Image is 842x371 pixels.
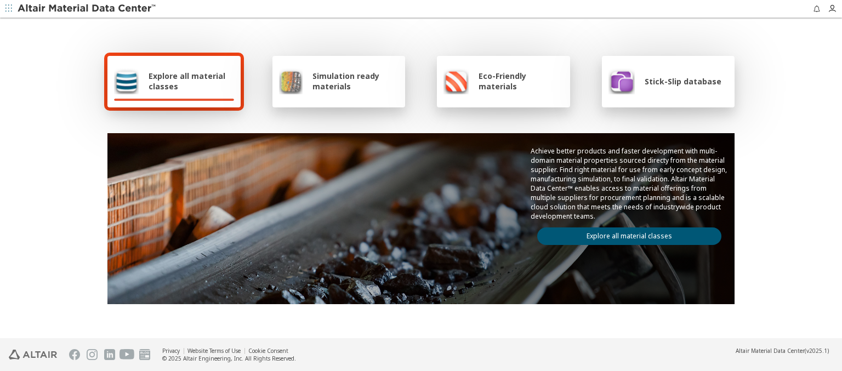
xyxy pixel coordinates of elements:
[114,68,139,94] img: Explore all material classes
[537,227,721,245] a: Explore all material classes
[149,71,234,92] span: Explore all material classes
[248,347,288,355] a: Cookie Consent
[736,347,805,355] span: Altair Material Data Center
[736,347,829,355] div: (v2025.1)
[531,146,728,221] p: Achieve better products and faster development with multi-domain material properties sourced dire...
[479,71,563,92] span: Eco-Friendly materials
[162,347,180,355] a: Privacy
[645,76,721,87] span: Stick-Slip database
[162,355,296,362] div: © 2025 Altair Engineering, Inc. All Rights Reserved.
[279,68,303,94] img: Simulation ready materials
[18,3,157,14] img: Altair Material Data Center
[312,71,399,92] span: Simulation ready materials
[443,68,469,94] img: Eco-Friendly materials
[608,68,635,94] img: Stick-Slip database
[187,347,241,355] a: Website Terms of Use
[9,350,57,359] img: Altair Engineering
